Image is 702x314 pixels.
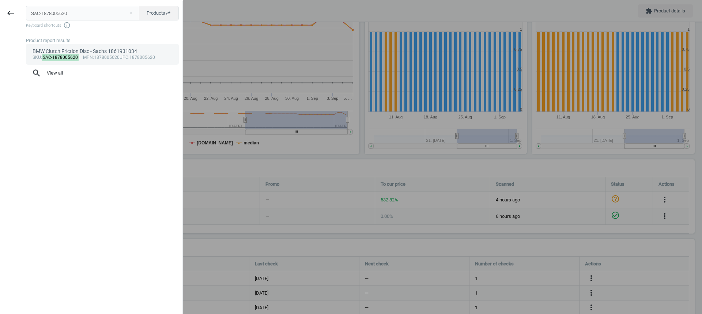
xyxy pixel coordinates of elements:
mark: SAC-1878005620 [42,54,79,61]
button: searchView all [26,65,179,81]
i: search [32,68,41,78]
input: Enter the SKU or product name [26,6,140,20]
div: : :1878005620 :1878005620 [33,55,173,61]
div: Product report results [26,37,182,44]
button: keyboard_backspace [2,5,19,22]
i: swap_horiz [165,10,171,16]
span: upc [120,55,128,60]
span: mpn [83,55,93,60]
i: info_outline [63,22,71,29]
div: BMW Clutch Friction Disc - Sachs 1861931034 [33,48,173,55]
span: Keyboard shortcuts [26,22,179,29]
span: View all [32,68,173,78]
button: Close [125,10,136,16]
button: Productsswap_horiz [139,6,179,20]
span: Products [147,10,171,16]
span: sku [33,55,41,60]
i: keyboard_backspace [6,9,15,18]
